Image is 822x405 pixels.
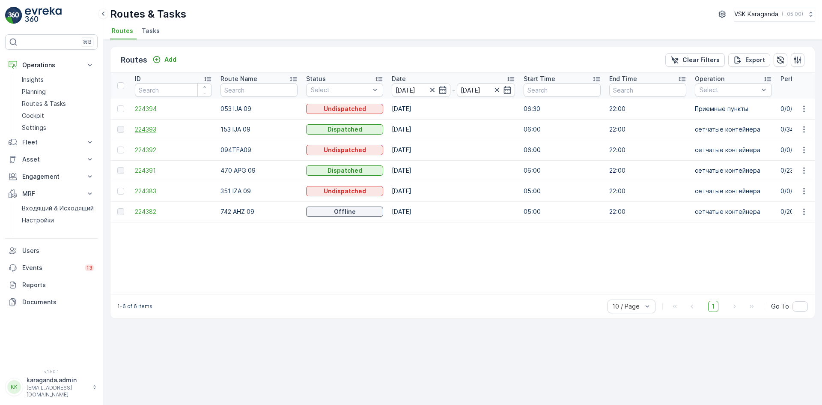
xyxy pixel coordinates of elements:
p: Settings [22,123,46,132]
p: Add [164,55,176,64]
a: Routes & Tasks [18,98,98,110]
p: Engagement [22,172,80,181]
p: MRF [22,189,80,198]
td: [DATE] [387,160,519,181]
a: 224382 [135,207,212,216]
p: Operations [22,61,80,69]
a: 224394 [135,105,212,113]
input: dd/mm/yyyy [392,83,450,97]
p: VSK Karaganda [734,10,778,18]
button: Clear Filters [665,53,725,67]
button: Fleet [5,134,98,151]
button: Add [149,54,180,65]
p: 742 AHZ 09 [220,207,298,216]
p: Users [22,246,94,255]
p: Route Name [220,75,257,83]
p: сетчатыe контейнера [695,187,772,195]
button: Undispatched [306,186,383,196]
button: Asset [5,151,98,168]
p: Events [22,264,80,272]
div: Toggle Row Selected [117,167,124,174]
p: 06:30 [524,105,601,113]
button: KKkaraganda.admin[EMAIL_ADDRESS][DOMAIN_NAME] [5,376,98,398]
p: Planning [22,87,46,96]
p: End Time [609,75,637,83]
p: 22:00 [609,105,686,113]
a: Insights [18,74,98,86]
p: Select [700,86,759,94]
p: 22:00 [609,166,686,175]
p: Cockpit [22,111,44,120]
td: [DATE] [387,201,519,222]
p: 053 IJA 09 [220,105,298,113]
div: Toggle Row Selected [117,126,124,133]
p: 05:00 [524,187,601,195]
p: Fleet [22,138,80,147]
a: Settings [18,122,98,134]
a: 224392 [135,146,212,154]
p: 22:00 [609,207,686,216]
p: Insights [22,75,44,84]
p: 22:00 [609,146,686,154]
a: Входящий & Исходящий [18,202,98,214]
a: 224393 [135,125,212,134]
p: Undispatched [324,105,366,113]
button: Dispatched [306,124,383,135]
p: Reports [22,281,94,289]
div: Toggle Row Selected [117,208,124,215]
p: ID [135,75,141,83]
p: Undispatched [324,187,366,195]
div: KK [7,380,21,394]
a: Users [5,242,98,259]
p: 470 APG 09 [220,166,298,175]
span: Go To [771,302,789,311]
p: Настройки [22,216,54,225]
p: Routes [121,54,147,66]
p: сетчатыe контейнера [695,166,772,175]
p: [EMAIL_ADDRESS][DOMAIN_NAME] [27,384,88,398]
button: Engagement [5,168,98,185]
a: Events13 [5,259,98,276]
p: 05:00 [524,207,601,216]
img: logo_light-DOdMpM7g.png [25,7,62,24]
p: Select [311,86,370,94]
button: VSK Karaganda(+05:00) [734,7,815,21]
p: Asset [22,155,80,164]
p: 13 [86,264,92,271]
p: 351 IZA 09 [220,187,298,195]
span: Routes [112,27,133,35]
input: Search [524,83,601,97]
div: Toggle Row Selected [117,105,124,112]
p: karaganda.admin [27,376,88,384]
p: сетчатыe контейнера [695,125,772,134]
td: [DATE] [387,181,519,201]
p: 06:00 [524,146,601,154]
a: 224383 [135,187,212,195]
p: Operation [695,75,724,83]
input: dd/mm/yyyy [457,83,515,97]
a: Reports [5,276,98,294]
p: сетчатыe контейнера [695,207,772,216]
a: Cockpit [18,110,98,122]
p: Входящий & Исходящий [22,204,94,213]
div: Toggle Row Selected [117,147,124,153]
p: сетчатыe контейнера [695,146,772,154]
p: Status [306,75,326,83]
button: Export [728,53,770,67]
p: Routes & Tasks [110,7,186,21]
img: logo [5,7,22,24]
p: Dispatched [328,166,362,175]
button: MRF [5,185,98,202]
p: 1-6 of 6 items [117,303,152,310]
p: Offline [334,207,356,216]
p: ( +05:00 ) [782,11,803,18]
p: Dispatched [328,125,362,134]
div: Toggle Row Selected [117,188,124,195]
p: Performance [780,75,819,83]
a: Настройки [18,214,98,226]
button: Undispatched [306,145,383,155]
